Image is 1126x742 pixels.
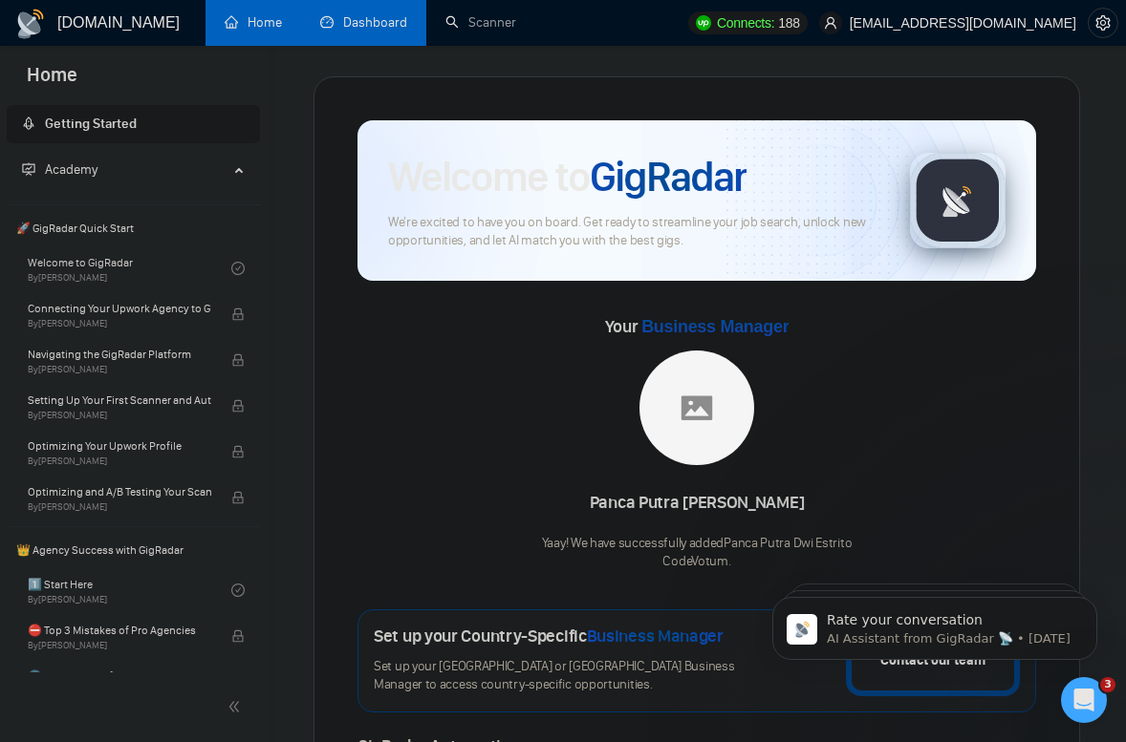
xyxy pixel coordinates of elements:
[28,299,211,318] span: Connecting Your Upwork Agency to GigRadar
[231,629,245,643] span: lock
[1088,8,1118,38] button: setting
[28,569,231,611] a: 1️⃣ Start HereBy[PERSON_NAME]
[641,317,789,336] span: Business Manager
[227,697,247,716] span: double-left
[605,316,790,337] span: Your
[590,151,747,202] span: GigRadar
[28,364,211,375] span: By [PERSON_NAME]
[28,456,211,467] span: By [PERSON_NAME]
[22,117,35,130] span: rocket
[388,214,879,250] span: We're excited to have you on board. Get ready to streamline your job search, unlock new opportuni...
[28,501,211,513] span: By [PERSON_NAME]
[1089,15,1117,31] span: setting
[28,410,211,421] span: By [PERSON_NAME]
[45,161,97,178] span: Academy
[542,553,853,571] p: CodeVotum .
[9,209,258,247] span: 🚀 GigRadar Quick Start
[9,531,258,569] span: 👑 Agency Success with GigRadar
[231,583,245,597] span: check-circle
[639,350,754,465] img: placeholder.png
[717,12,774,33] span: Connects:
[231,491,245,504] span: lock
[1100,677,1115,692] span: 3
[910,153,1006,248] img: gigradar-logo.png
[45,116,137,132] span: Getting Started
[28,621,211,640] span: ⛔ Top 3 Mistakes of Pro Agencies
[542,487,853,519] div: Panca Putra [PERSON_NAME]
[388,151,747,202] h1: Welcome to
[22,161,97,178] span: Academy
[824,16,837,30] span: user
[28,345,211,364] span: Navigating the GigRadar Platform
[374,625,724,647] h1: Set up your Country-Specific
[231,399,245,413] span: lock
[28,391,211,410] span: Setting Up Your First Scanner and Auto-Bidder
[445,14,516,31] a: searchScanner
[7,105,260,143] li: Getting Started
[15,9,46,39] img: logo
[231,445,245,458] span: lock
[231,262,245,275] span: check-circle
[744,557,1126,690] iframe: Intercom notifications message
[28,667,211,686] span: 🌚 Rookie Traps for New Agencies
[28,640,211,651] span: By [PERSON_NAME]
[696,15,711,31] img: upwork-logo.png
[231,353,245,367] span: lock
[587,625,724,647] span: Business Manager
[28,318,211,329] span: By [PERSON_NAME]
[225,14,282,31] a: homeHome
[11,61,93,101] span: Home
[231,307,245,321] span: lock
[28,247,231,289] a: Welcome to GigRadarBy[PERSON_NAME]
[374,658,750,694] span: Set up your [GEOGRAPHIC_DATA] or [GEOGRAPHIC_DATA] Business Manager to access country-specific op...
[28,436,211,456] span: Optimizing Your Upwork Profile
[320,14,407,31] a: dashboardDashboard
[28,482,211,501] span: Optimizing and A/B Testing Your Scanner for Better Results
[22,162,35,176] span: fund-projection-screen
[542,535,853,571] div: Yaay! We have successfully added Panca Putra Dwi Estri to
[1061,677,1107,723] iframe: Intercom live chat
[1088,15,1118,31] a: setting
[778,12,799,33] span: 188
